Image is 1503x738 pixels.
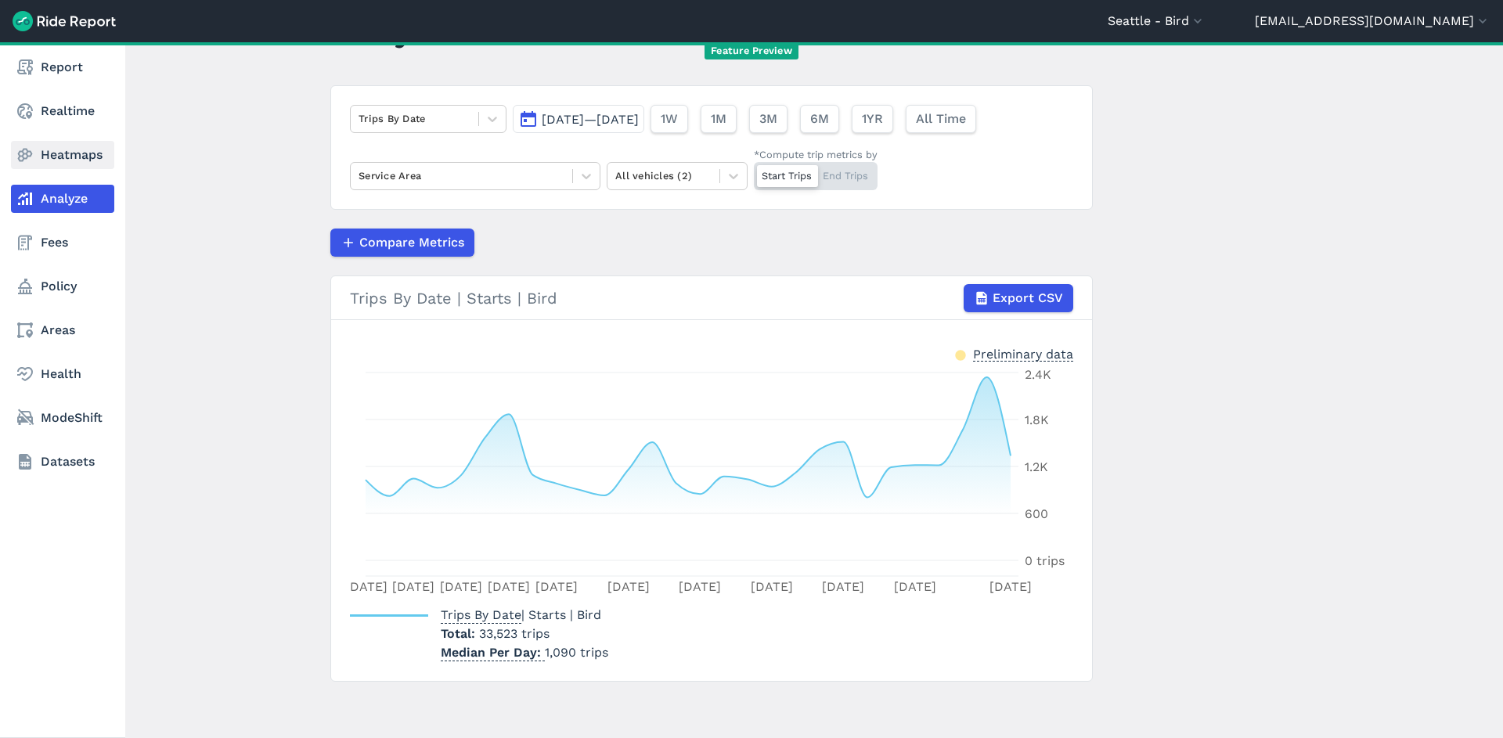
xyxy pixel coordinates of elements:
[759,110,777,128] span: 3M
[607,579,650,594] tspan: [DATE]
[11,272,114,301] a: Policy
[800,105,839,133] button: 6M
[651,105,688,133] button: 1W
[13,11,116,31] img: Ride Report
[441,643,608,662] p: 1,090 trips
[1025,506,1048,521] tspan: 600
[679,579,721,594] tspan: [DATE]
[810,110,829,128] span: 6M
[11,141,114,169] a: Heatmaps
[330,229,474,257] button: Compare Metrics
[751,579,793,594] tspan: [DATE]
[535,579,578,594] tspan: [DATE]
[852,105,893,133] button: 1YR
[916,110,966,128] span: All Time
[513,105,644,133] button: [DATE]—[DATE]
[440,579,482,594] tspan: [DATE]
[701,105,737,133] button: 1M
[993,289,1063,308] span: Export CSV
[488,579,530,594] tspan: [DATE]
[906,105,976,133] button: All Time
[754,147,878,162] div: *Compute trip metrics by
[1025,459,1048,474] tspan: 1.2K
[479,626,550,641] span: 33,523 trips
[350,284,1073,312] div: Trips By Date | Starts | Bird
[11,404,114,432] a: ModeShift
[392,579,434,594] tspan: [DATE]
[11,316,114,344] a: Areas
[1025,367,1051,382] tspan: 2.4K
[11,448,114,476] a: Datasets
[441,603,521,624] span: Trips By Date
[11,185,114,213] a: Analyze
[1255,12,1490,31] button: [EMAIL_ADDRESS][DOMAIN_NAME]
[441,607,601,622] span: | Starts | Bird
[11,360,114,388] a: Health
[441,640,545,661] span: Median Per Day
[359,233,464,252] span: Compare Metrics
[894,579,936,594] tspan: [DATE]
[11,229,114,257] a: Fees
[822,579,864,594] tspan: [DATE]
[1108,12,1206,31] button: Seattle - Bird
[542,112,639,127] span: [DATE]—[DATE]
[964,284,1073,312] button: Export CSV
[11,97,114,125] a: Realtime
[345,579,387,594] tspan: [DATE]
[749,105,788,133] button: 3M
[973,345,1073,362] div: Preliminary data
[705,43,798,59] span: Feature Preview
[661,110,678,128] span: 1W
[711,110,726,128] span: 1M
[11,53,114,81] a: Report
[1025,553,1065,568] tspan: 0 trips
[862,110,883,128] span: 1YR
[1025,412,1049,427] tspan: 1.8K
[441,626,479,641] span: Total
[989,579,1032,594] tspan: [DATE]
